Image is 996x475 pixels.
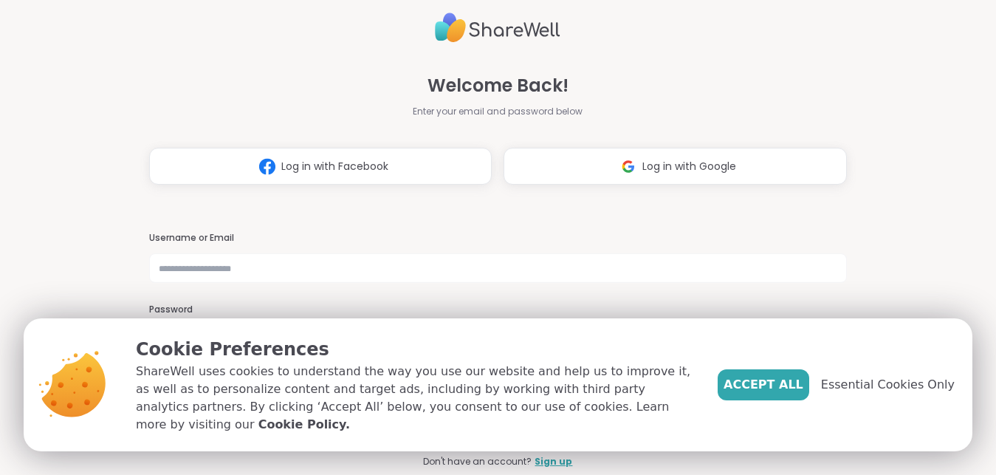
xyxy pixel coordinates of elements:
button: Log in with Google [504,148,846,185]
span: Log in with Google [642,159,736,174]
span: Log in with Facebook [281,159,388,174]
span: Don't have an account? [423,455,532,468]
a: Sign up [535,455,572,468]
span: Essential Cookies Only [821,376,955,394]
img: ShareWell Logomark [253,153,281,180]
img: ShareWell Logo [435,7,560,49]
button: Accept All [718,369,809,400]
span: Welcome Back! [427,72,569,99]
img: ShareWell Logomark [614,153,642,180]
span: Enter your email and password below [413,105,583,118]
h3: Password [149,304,846,316]
p: Cookie Preferences [136,336,694,363]
span: Accept All [724,376,803,394]
button: Log in with Facebook [149,148,492,185]
p: ShareWell uses cookies to understand the way you use our website and help us to improve it, as we... [136,363,694,434]
h3: Username or Email [149,232,846,245]
a: Cookie Policy. [258,416,350,434]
